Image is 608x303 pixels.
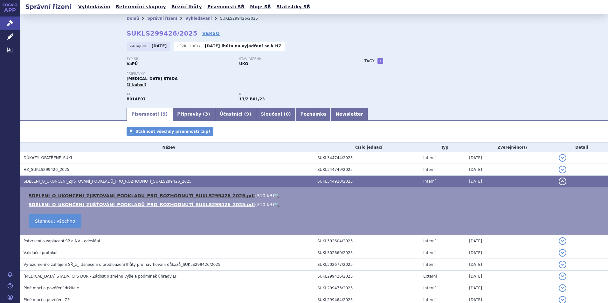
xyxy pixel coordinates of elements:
a: Sloučení (0) [256,108,295,121]
li: SUKLS299426/2025 [220,14,266,23]
strong: VaPÚ [127,62,138,66]
span: 9 [246,111,249,117]
a: lhůta na vyjádření se k HZ [222,44,281,48]
a: + [377,58,383,64]
span: 310 kB [257,193,273,198]
div: , [239,92,352,102]
th: Název [20,143,314,152]
h2: Správní řízení [20,2,76,11]
span: Potvrzení o zaplacení SP a NV - odeslání [24,239,100,243]
span: Validační protokol [24,251,58,255]
p: Přípravky: [127,72,352,76]
a: Stáhnout všechny písemnosti (zip) [127,127,213,136]
a: Statistiky SŘ [274,3,312,11]
a: Písemnosti (9) [127,108,172,121]
abbr: (?) [522,145,527,150]
td: [DATE] [466,235,555,247]
span: Interní [423,156,436,160]
a: VERSO [202,30,220,37]
td: SUKL302677/2025 [314,259,420,271]
td: [DATE] [466,282,555,294]
p: Stav řízení: [239,57,345,61]
span: Plné moci a pověření ZP [24,298,70,302]
span: 9 [162,111,166,117]
span: Stáhnout všechny písemnosti (zip) [135,129,210,134]
li: ( ) [29,192,602,199]
td: SUKL344744/2025 [314,152,420,164]
a: SDĚLENÍ_O_UKONČENÍ_ZJIŠŤOVÁNÍ_PODKLADŮ_PRO_ROZHODNUTÍ_SUKLS299426_2025.pdf [29,202,255,207]
td: SUKL344749/2025 [314,164,420,176]
th: Typ [420,143,466,152]
td: [DATE] [466,152,555,164]
a: Vyhledávání [76,3,112,11]
td: [DATE] [466,164,555,176]
strong: léčiva k terapii nebo k profylaxi tromboembolických onemocnění, přímé inhibitory faktoru Xa a tro... [239,97,248,101]
a: Přípravky (3) [172,108,215,121]
a: Stáhnout všechno [29,214,81,228]
a: Vyhledávání [185,16,212,21]
span: Plné moci a pověření držitele [24,286,79,290]
span: SDĚLENÍ_O_UKONČENÍ_ZJIŠŤOVÁNÍ_PODKLADŮ_PRO_ROZHODNUTÍ_SUKLS299426_2025 [24,179,191,184]
p: RS: [239,92,345,96]
strong: gatrany a xabany vyšší síly [250,97,265,101]
strong: [DATE] [205,44,220,48]
th: Zveřejněno [466,143,555,152]
span: HZ_SUKLS299426_2025 [24,167,69,172]
a: Moje SŘ [248,3,273,11]
strong: DABIGATRAN-ETEXILÁT [127,97,146,101]
strong: SUKLS299426/2025 [127,30,197,37]
td: SUKL344920/2025 [314,176,420,187]
span: Interní [423,167,436,172]
strong: UKO [239,62,248,66]
span: Interní [423,251,436,255]
p: - [205,44,281,49]
span: 3 [205,111,208,117]
span: DABIGATRAN ETEXILATE STADA, CPS DUR - Žádost o změnu výše a podmínek úhrady LP [24,274,177,279]
span: (3 balení) [127,83,147,87]
span: Vyrozumění o zahájení SŘ_a_ Usnesení o prodloužení lhůty pro navrhování důkazů_SUKLS299426/2025 [24,262,220,267]
th: Číslo jednací [314,143,420,152]
span: 0 [286,111,289,117]
a: Newsletter [331,108,368,121]
button: detail [559,261,566,268]
button: detail [559,166,566,173]
button: detail [559,284,566,292]
td: SUKL302660/2025 [314,247,420,259]
td: [DATE] [466,271,555,282]
button: detail [559,178,566,185]
a: Referenční skupiny [114,3,168,11]
button: detail [559,237,566,245]
a: Běžící lhůty [169,3,204,11]
span: [MEDICAL_DATA] STADA [127,77,178,81]
li: ( ) [29,201,602,208]
td: [DATE] [466,247,555,259]
span: 310 kB [257,202,273,207]
a: Účastníci (9) [215,108,256,121]
span: Interní [423,179,436,184]
h3: Tagy [364,57,375,65]
a: Poznámka [296,108,331,121]
span: Běžící lhůta: [177,44,203,49]
td: [DATE] [466,259,555,271]
span: Interní [423,239,436,243]
td: SUKL299426/2025 [314,271,420,282]
strong: [DATE] [152,44,167,48]
span: Externí [423,274,437,279]
button: detail [559,154,566,162]
a: Písemnosti SŘ [205,3,246,11]
td: SUKL302604/2025 [314,235,420,247]
button: detail [559,273,566,280]
p: Typ SŘ: [127,57,233,61]
a: Správní řízení [147,16,177,21]
span: Zahájeno: [130,44,150,49]
span: Interní [423,298,436,302]
button: detail [559,249,566,257]
a: 🔍 [274,202,280,207]
a: SDELENI_O_UKONCENI_ZJISTOVANI_PODKLADU_PRO_ROZHODNUTI_SUKLS299426_2025.pdf [29,193,255,198]
a: 🔍 [274,193,280,198]
td: [DATE] [466,176,555,187]
th: Detail [556,143,608,152]
td: SUKL299473/2025 [314,282,420,294]
span: DŮKAZY_OPATŘENÉ_SÚKL [24,156,73,160]
span: Interní [423,286,436,290]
